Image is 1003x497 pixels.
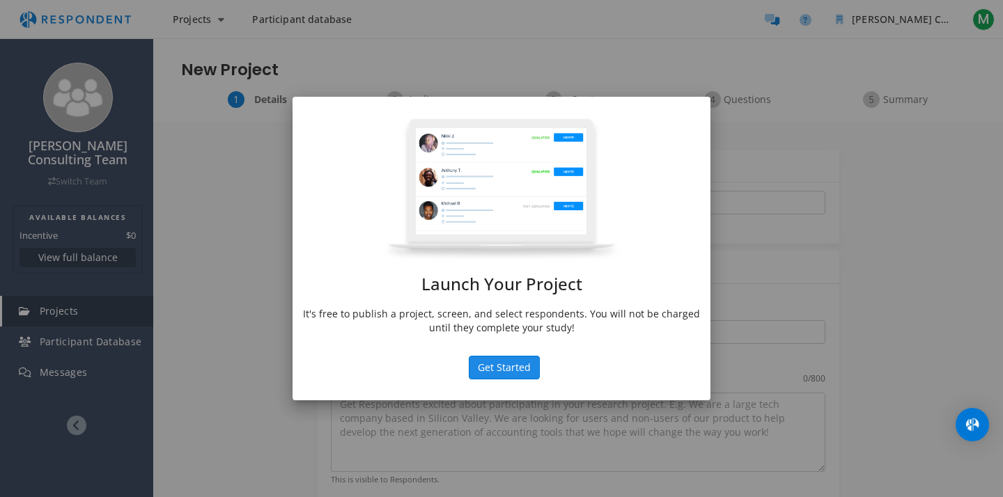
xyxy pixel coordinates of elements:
[956,408,989,441] div: Open Intercom Messenger
[303,275,700,293] h1: Launch Your Project
[293,97,710,401] md-dialog: Launch Your ...
[469,356,540,379] button: Get Started
[303,307,700,335] p: It's free to publish a project, screen, and select respondents. You will not be charged until the...
[382,118,621,261] img: project-modal.png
